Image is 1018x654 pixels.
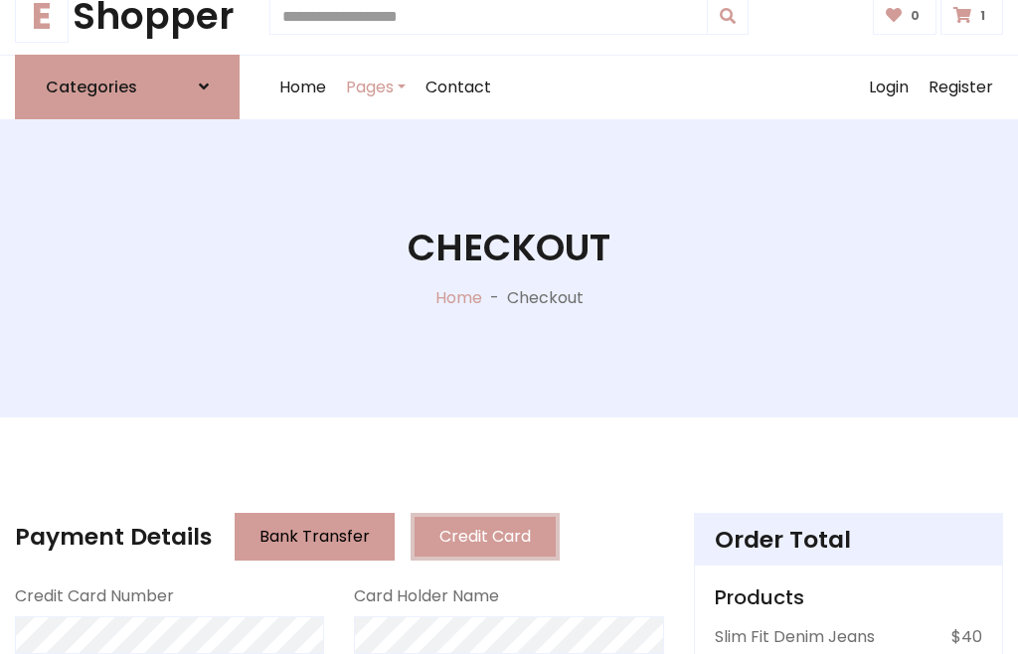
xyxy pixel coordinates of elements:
[715,585,982,609] h5: Products
[507,286,584,310] p: Checkout
[235,513,395,561] button: Bank Transfer
[354,584,499,608] label: Card Holder Name
[715,526,982,554] h4: Order Total
[715,625,875,649] p: Slim Fit Denim Jeans
[408,226,610,270] h1: Checkout
[46,78,137,96] h6: Categories
[15,55,240,119] a: Categories
[336,56,416,119] a: Pages
[919,56,1003,119] a: Register
[975,7,990,25] span: 1
[859,56,919,119] a: Login
[482,286,507,310] p: -
[411,513,560,561] button: Credit Card
[269,56,336,119] a: Home
[15,523,212,551] h4: Payment Details
[416,56,501,119] a: Contact
[15,584,174,608] label: Credit Card Number
[906,7,925,25] span: 0
[951,625,982,649] p: $40
[435,286,482,309] a: Home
